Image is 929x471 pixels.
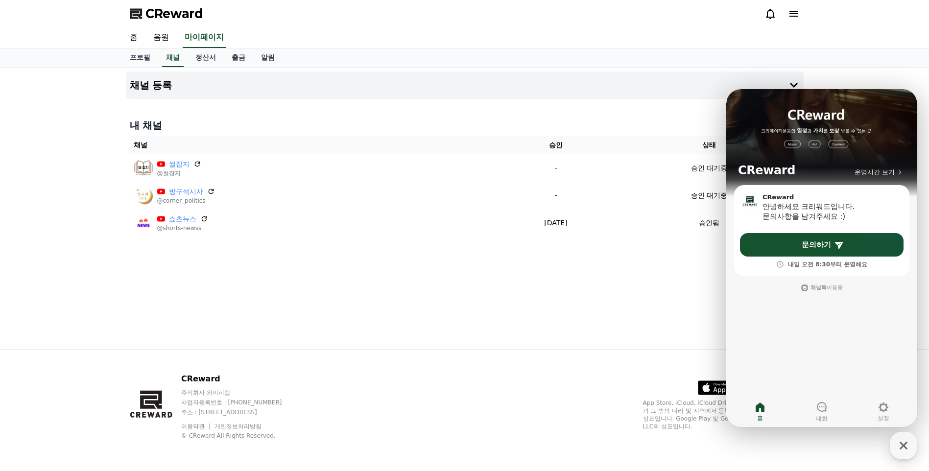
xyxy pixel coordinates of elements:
a: 방구석시사 [169,187,203,197]
a: CReward [130,6,203,22]
a: 홈 [122,27,145,48]
p: @shorts-newss [157,224,208,232]
a: 이용약관 [181,423,212,430]
p: 사업자등록번호 : [PHONE_NUMBER] [181,399,301,406]
iframe: Channel chat [726,89,917,427]
th: 상태 [619,136,800,154]
a: 음원 [145,27,177,48]
a: 채널 [162,48,184,67]
img: 썰잡지 [134,158,153,178]
p: 승인됨 [699,218,719,228]
p: @썰잡지 [157,169,201,177]
p: 주식회사 와이피랩 [181,389,301,397]
th: 승인 [493,136,619,154]
p: 주소 : [STREET_ADDRESS] [181,408,301,416]
h4: 내 채널 [130,118,800,132]
th: 채널 [130,136,493,154]
p: - [497,190,615,201]
button: 채널 등록 [126,71,804,99]
a: 썰잡지 [169,159,190,169]
a: 알림 [253,48,283,67]
a: 마이페이지 [183,27,226,48]
span: CReward [145,6,203,22]
a: 프로필 [122,48,158,67]
p: 승인 대기중 [691,163,727,173]
h4: 채널 등록 [130,80,172,91]
p: - [497,163,615,173]
p: CReward [181,373,301,385]
a: 개인정보처리방침 [214,423,262,430]
p: 승인 대기중 [691,190,727,201]
img: 쇼츠뉴스 [134,213,153,233]
p: App Store, iCloud, iCloud Drive 및 iTunes Store는 미국과 그 밖의 나라 및 지역에서 등록된 Apple Inc.의 서비스 상표입니다. Goo... [643,399,800,430]
a: 출금 [224,48,253,67]
img: 방구석시사 [134,186,153,205]
a: 정산서 [188,48,224,67]
p: © CReward All Rights Reserved. [181,432,301,440]
a: 쇼츠뉴스 [169,214,196,224]
p: @corner_politics [157,197,215,205]
p: [DATE] [497,218,615,228]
